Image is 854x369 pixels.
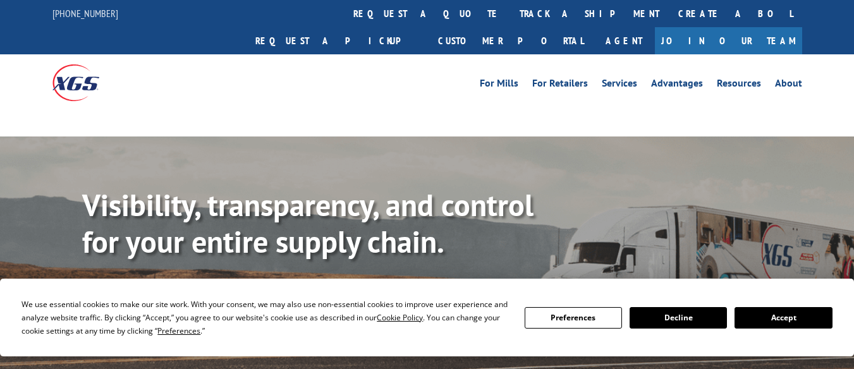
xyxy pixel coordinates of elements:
[775,78,802,92] a: About
[157,325,200,336] span: Preferences
[525,307,622,329] button: Preferences
[630,307,727,329] button: Decline
[82,185,534,261] b: Visibility, transparency, and control for your entire supply chain.
[21,298,509,337] div: We use essential cookies to make our site work. With your consent, we may also use non-essential ...
[532,78,588,92] a: For Retailers
[480,78,518,92] a: For Mills
[246,27,429,54] a: Request a pickup
[655,27,802,54] a: Join Our Team
[593,27,655,54] a: Agent
[429,27,593,54] a: Customer Portal
[377,312,423,323] span: Cookie Policy
[602,78,637,92] a: Services
[735,307,832,329] button: Accept
[651,78,703,92] a: Advantages
[717,78,761,92] a: Resources
[52,7,118,20] a: [PHONE_NUMBER]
